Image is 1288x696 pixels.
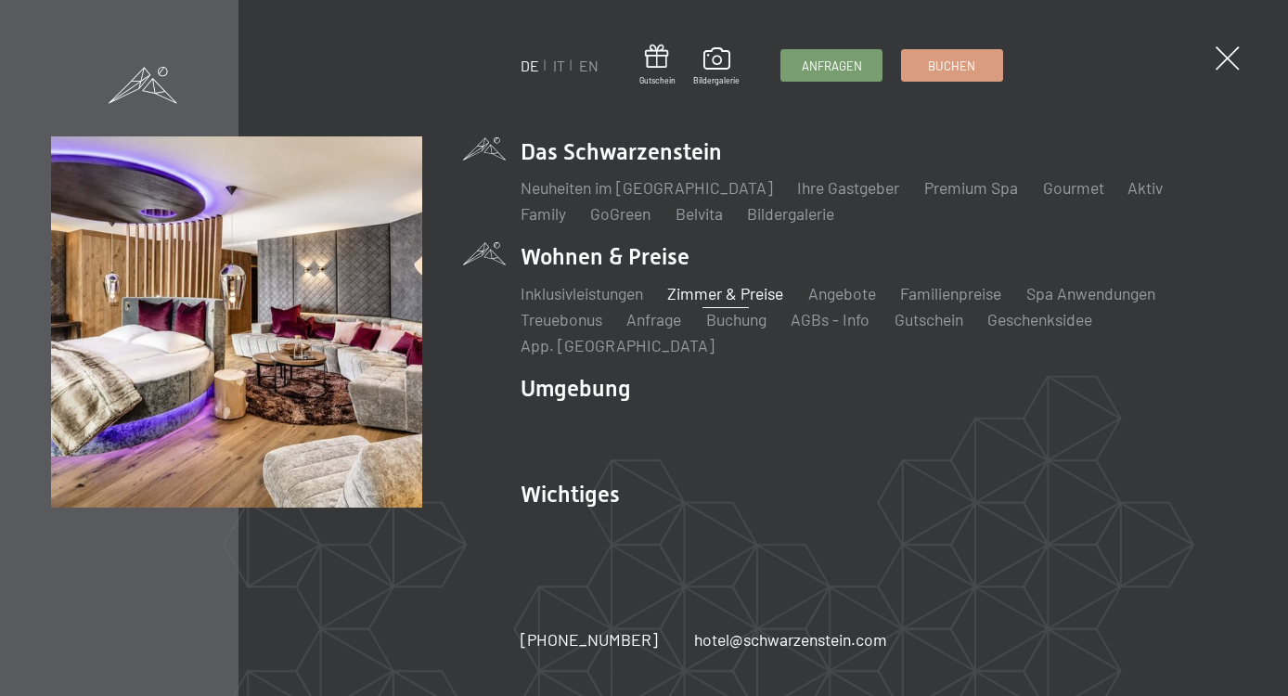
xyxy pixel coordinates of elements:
[694,47,741,86] a: Bildergalerie
[521,57,539,74] a: DE
[808,283,876,303] a: Angebote
[694,75,741,86] span: Bildergalerie
[676,203,723,224] a: Belvita
[52,136,423,508] img: Wellnesshotel Südtirol SCHWARZENSTEIN - Wellnessurlaub in den Alpen, Wandern und Wellness
[1042,177,1103,198] a: Gourmet
[639,45,676,86] a: Gutschein
[747,203,834,224] a: Bildergalerie
[591,203,651,224] a: GoGreen
[895,309,963,329] a: Gutschein
[521,283,643,303] a: Inklusivleistungen
[902,50,1002,81] a: Buchen
[639,75,676,86] span: Gutschein
[987,309,1092,329] a: Geschenksidee
[521,203,566,224] a: Family
[1026,283,1155,303] a: Spa Anwendungen
[782,50,882,81] a: Anfragen
[668,283,784,303] a: Zimmer & Preise
[924,177,1018,198] a: Premium Spa
[1128,177,1164,198] a: Aktiv
[694,628,887,651] a: hotel@schwarzenstein.com
[521,629,658,650] span: [PHONE_NUMBER]
[802,58,862,74] span: Anfragen
[627,309,682,329] a: Anfrage
[706,309,766,329] a: Buchung
[798,177,900,198] a: Ihre Gastgeber
[521,628,658,651] a: [PHONE_NUMBER]
[553,57,565,74] a: IT
[521,177,773,198] a: Neuheiten im [GEOGRAPHIC_DATA]
[579,57,599,74] a: EN
[521,309,602,329] a: Treuebonus
[928,58,975,74] span: Buchen
[791,309,869,329] a: AGBs - Info
[521,335,715,355] a: App. [GEOGRAPHIC_DATA]
[900,283,1001,303] a: Familienpreise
